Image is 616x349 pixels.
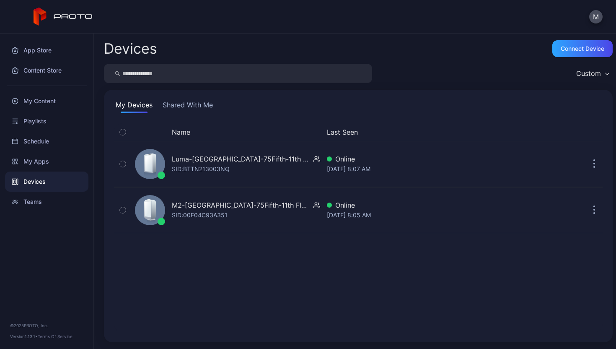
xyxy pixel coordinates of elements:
[172,200,310,210] div: M2-[GEOGRAPHIC_DATA]-75Fifth-11th Floor.CIC
[114,100,154,113] button: My Devices
[10,322,83,329] div: © 2025 PROTO, Inc.
[572,64,613,83] button: Custom
[327,164,497,174] div: [DATE] 8:07 AM
[561,45,604,52] div: Connect device
[327,200,497,210] div: Online
[161,100,215,113] button: Shared With Me
[5,111,88,131] a: Playlists
[5,151,88,172] a: My Apps
[5,60,88,81] a: Content Store
[576,69,601,78] div: Custom
[5,192,88,212] a: Teams
[586,127,603,137] div: Options
[589,10,603,23] button: M
[552,40,613,57] button: Connect device
[5,172,88,192] a: Devices
[500,127,576,137] div: Update Device
[38,334,72,339] a: Terms Of Service
[5,131,88,151] a: Schedule
[172,154,310,164] div: Luma-[GEOGRAPHIC_DATA]-75Fifth-11th Floor.CIC
[5,40,88,60] a: App Store
[5,91,88,111] a: My Content
[104,41,157,56] h2: Devices
[172,164,230,174] div: SID: BTTN213003NQ
[327,127,494,137] button: Last Seen
[327,154,497,164] div: Online
[327,210,497,220] div: [DATE] 8:05 AM
[10,334,38,339] span: Version 1.13.1 •
[172,127,190,137] button: Name
[172,210,228,220] div: SID: 00E04C93A351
